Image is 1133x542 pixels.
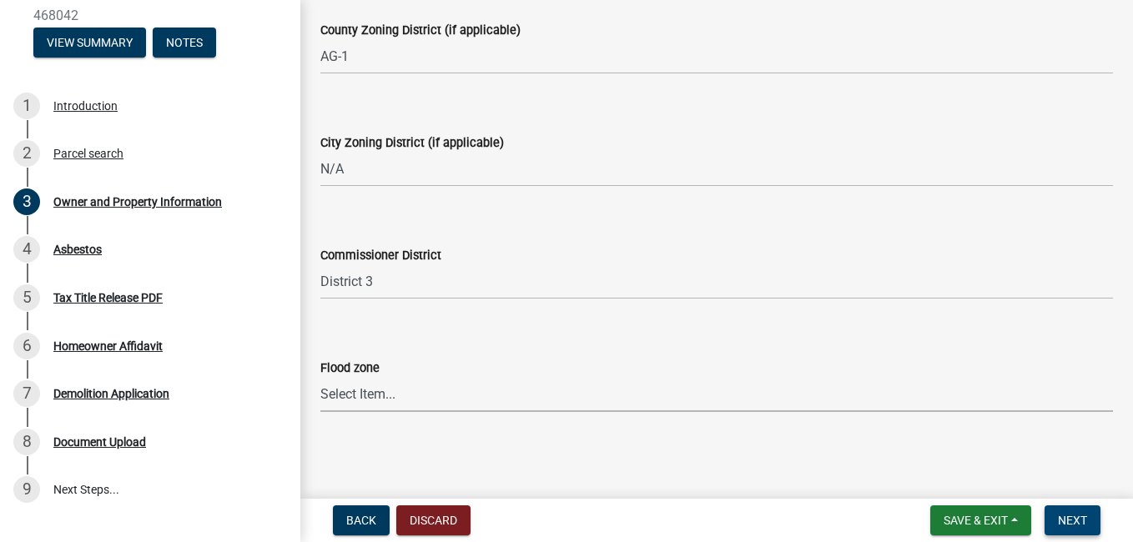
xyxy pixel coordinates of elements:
[53,196,222,208] div: Owner and Property Information
[153,28,216,58] button: Notes
[320,25,521,37] label: County Zoning District (if applicable)
[53,148,123,159] div: Parcel search
[13,140,40,167] div: 2
[33,8,267,23] span: 468042
[33,28,146,58] button: View Summary
[33,37,146,50] wm-modal-confirm: Summary
[53,340,163,352] div: Homeowner Affidavit
[13,380,40,407] div: 7
[346,514,376,527] span: Back
[320,138,504,149] label: City Zoning District (if applicable)
[13,429,40,455] div: 8
[13,93,40,119] div: 1
[13,284,40,311] div: 5
[944,514,1008,527] span: Save & Exit
[320,250,441,262] label: Commissioner District
[13,236,40,263] div: 4
[53,243,102,255] div: Asbestos
[53,388,169,399] div: Demolition Application
[53,436,146,448] div: Document Upload
[930,505,1031,535] button: Save & Exit
[53,100,118,112] div: Introduction
[396,505,471,535] button: Discard
[1058,514,1087,527] span: Next
[53,292,163,304] div: Tax Title Release PDF
[13,333,40,359] div: 6
[1045,505,1100,535] button: Next
[320,363,380,374] label: Flood zone
[13,188,40,215] div: 3
[153,37,216,50] wm-modal-confirm: Notes
[13,476,40,503] div: 9
[333,505,390,535] button: Back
